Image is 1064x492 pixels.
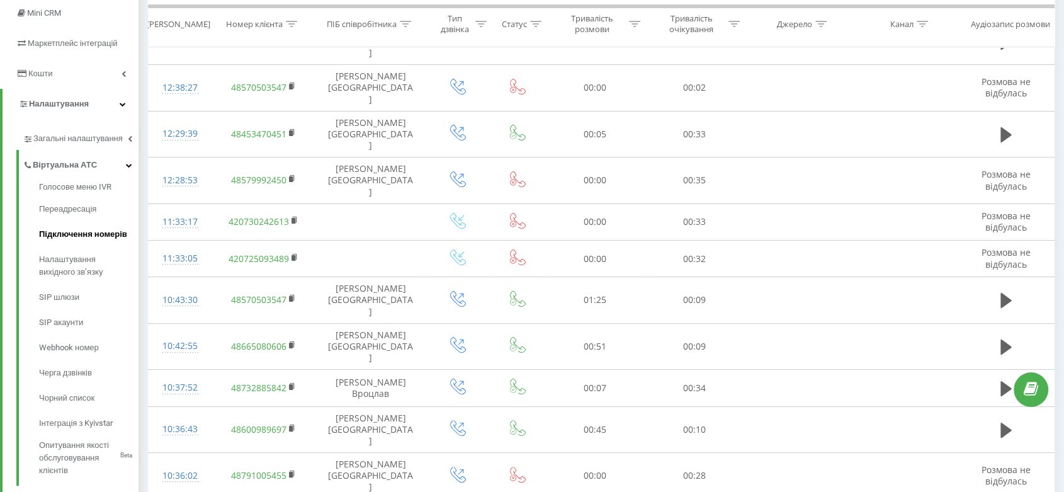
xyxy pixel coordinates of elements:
[315,323,426,370] td: [PERSON_NAME] [GEOGRAPHIC_DATA]
[558,13,626,35] div: Тривалість розмови
[645,203,744,240] td: 00:33
[3,89,139,119] a: Налаштування
[39,360,139,386] a: Черга дзвінків
[39,181,111,193] span: Голосове меню IVR
[545,406,645,453] td: 00:45
[315,277,426,324] td: [PERSON_NAME][GEOGRAPHIC_DATA]
[39,386,139,411] a: Чорний список
[230,294,286,306] a: 48570503547
[645,241,744,277] td: 00:32
[39,367,92,379] span: Черга дзвінків
[315,111,426,157] td: [PERSON_NAME][GEOGRAPHIC_DATA]
[39,247,139,285] a: Налаштування вихідного зв’язку
[39,335,139,360] a: Webhook номер
[39,285,139,310] a: SIP шлюзи
[971,18,1050,29] div: Аудіозапис розмови
[27,8,61,18] span: Mini CRM
[39,310,139,335] a: SIP акаунти
[39,436,139,477] a: Опитування якості обслуговування клієнтівBeta
[39,316,83,329] span: SIP акаунти
[230,340,286,352] a: 48665080606
[33,132,123,145] span: Загальні налаштування
[39,392,94,404] span: Чорний список
[545,370,645,406] td: 00:07
[315,370,426,406] td: [PERSON_NAME] Вроцлав
[39,291,79,304] span: SIP шлюзи
[502,18,527,29] div: Статус
[161,464,199,488] div: 10:36:02
[161,122,199,146] div: 12:29:39
[230,81,286,93] a: 48570503547
[645,111,744,157] td: 00:33
[545,323,645,370] td: 00:51
[161,168,199,193] div: 12:28:53
[147,18,210,29] div: [PERSON_NAME]
[39,439,117,477] span: Опитування якості обслуговування клієнтів
[29,99,89,108] span: Налаштування
[645,406,744,453] td: 00:10
[230,174,286,186] a: 48579992450
[39,228,127,241] span: Підключення номерів
[890,18,914,29] div: Канал
[982,210,1031,233] span: Розмова не відбулась
[545,241,645,277] td: 00:00
[315,65,426,112] td: [PERSON_NAME][GEOGRAPHIC_DATA]
[982,464,1031,487] span: Розмова не відбулась
[28,38,118,48] span: Маркетплейс інтеграцій
[23,123,139,150] a: Загальні налаштування
[39,181,139,197] a: Голосове меню IVR
[777,18,812,29] div: Джерело
[545,277,645,324] td: 01:25
[161,334,199,358] div: 10:42:55
[161,76,199,100] div: 12:38:27
[982,76,1031,99] span: Розмова не відбулась
[545,65,645,112] td: 00:00
[226,18,283,29] div: Номер клієнта
[645,323,744,370] td: 00:09
[33,159,97,171] span: Віртуальна АТС
[230,128,286,140] a: 48453470451
[327,18,397,29] div: ПІБ співробітника
[438,13,472,35] div: Тип дзвінка
[228,215,288,227] a: 420730242613
[645,65,744,112] td: 00:02
[982,168,1031,192] span: Розмова не відбулась
[545,157,645,204] td: 00:00
[161,288,199,312] div: 10:43:30
[315,406,426,453] td: [PERSON_NAME] [GEOGRAPHIC_DATA]
[545,111,645,157] td: 00:05
[39,197,139,222] a: Переадресація
[23,150,139,176] a: Віртуальна АТС
[39,411,139,436] a: Інтеграція з Kyivstar
[982,246,1031,270] span: Розмова не відбулась
[645,157,744,204] td: 00:35
[161,246,199,271] div: 11:33:05
[645,277,744,324] td: 00:09
[545,203,645,240] td: 00:00
[645,370,744,406] td: 00:34
[39,253,132,278] span: Налаштування вихідного зв’язку
[658,13,725,35] div: Тривалість очікування
[39,203,96,215] span: Переадресація
[228,253,288,265] a: 420725093489
[39,341,99,354] span: Webhook номер
[230,469,286,481] a: 48791005455
[315,157,426,204] td: [PERSON_NAME][GEOGRAPHIC_DATA]
[161,375,199,400] div: 10:37:52
[39,417,113,430] span: Інтеграція з Kyivstar
[161,417,199,442] div: 10:36:43
[39,222,139,247] a: Підключення номерів
[161,210,199,234] div: 11:33:17
[230,382,286,394] a: 48732885842
[230,423,286,435] a: 48600989697
[28,69,52,78] span: Кошти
